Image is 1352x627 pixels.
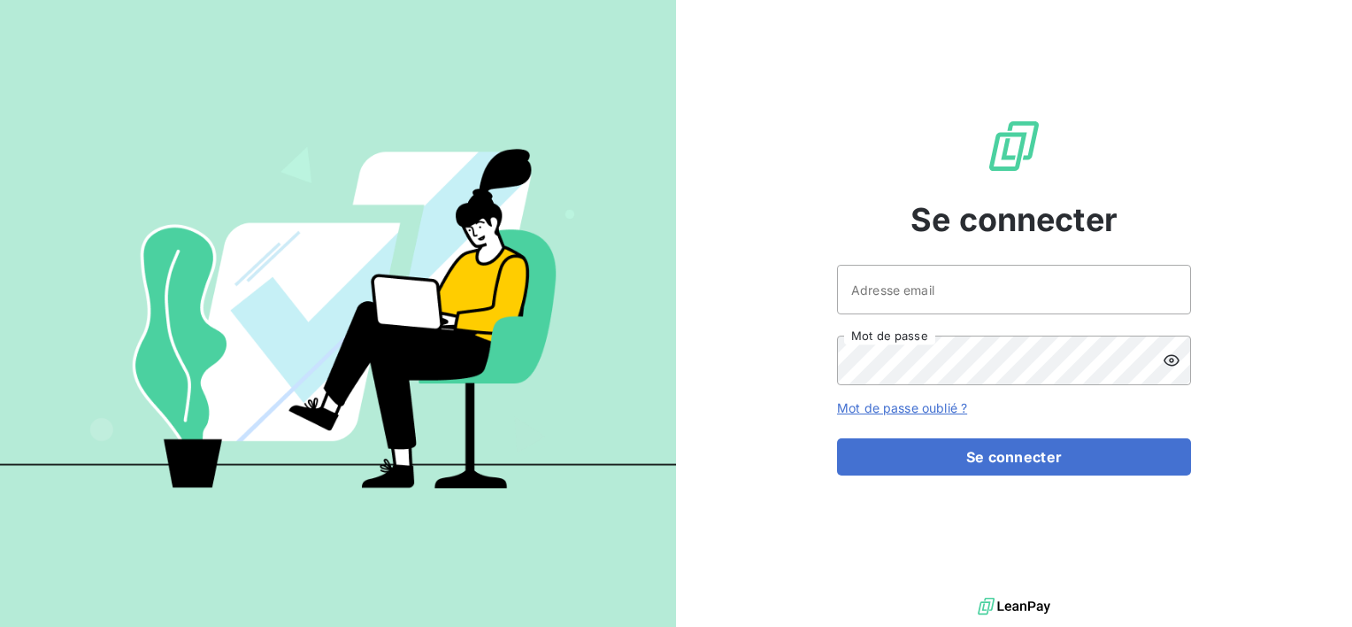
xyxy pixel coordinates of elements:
[837,400,967,415] a: Mot de passe oublié ?
[837,438,1191,476] button: Se connecter
[978,593,1050,620] img: logo
[837,265,1191,314] input: placeholder
[986,118,1042,174] img: Logo LeanPay
[910,196,1118,244] span: Se connecter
